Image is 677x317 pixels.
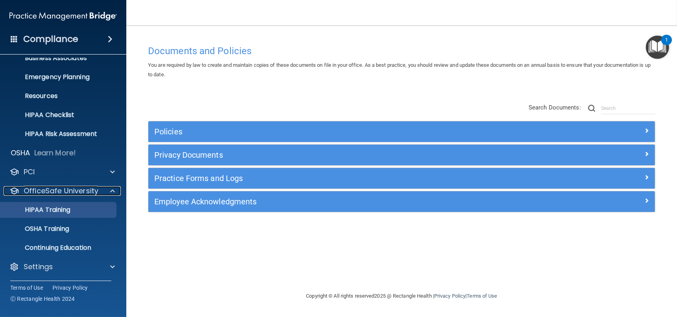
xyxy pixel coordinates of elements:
div: Copyright © All rights reserved 2025 @ Rectangle Health | | [258,283,546,309]
p: HIPAA Training [5,206,70,214]
h4: Documents and Policies [148,46,655,56]
span: Ⓒ Rectangle Health 2024 [10,295,75,303]
a: Settings [9,262,115,272]
p: OfficeSafe University [24,186,98,196]
a: Privacy Policy [434,293,465,299]
h5: Employee Acknowledgments [154,197,522,206]
a: Terms of Use [10,284,43,292]
p: HIPAA Risk Assessment [5,130,113,138]
h4: Compliance [23,34,78,45]
p: OSHA Training [5,225,69,233]
a: Employee Acknowledgments [154,195,649,208]
a: Privacy Policy [53,284,88,292]
input: Search [601,102,655,114]
p: PCI [24,167,35,177]
a: Terms of Use [467,293,497,299]
a: Policies [154,125,649,138]
p: Continuing Education [5,244,113,252]
h5: Privacy Documents [154,151,522,159]
button: Open Resource Center, 1 new notification [646,36,669,59]
p: Business Associates [5,54,113,62]
p: Emergency Planning [5,73,113,81]
a: PCI [9,167,115,177]
h5: Practice Forms and Logs [154,174,522,183]
p: Learn More! [34,148,76,158]
a: Privacy Documents [154,149,649,161]
h5: Policies [154,127,522,136]
a: Practice Forms and Logs [154,172,649,185]
span: Search Documents: [529,104,581,111]
p: OSHA [11,148,30,158]
a: OfficeSafe University [9,186,115,196]
p: HIPAA Checklist [5,111,113,119]
img: ic-search.3b580494.png [588,105,595,112]
p: Settings [24,262,53,272]
p: Resources [5,92,113,100]
img: PMB logo [9,8,117,24]
span: You are required by law to create and maintain copies of these documents on file in your office. ... [148,62,651,77]
div: 1 [665,40,668,50]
